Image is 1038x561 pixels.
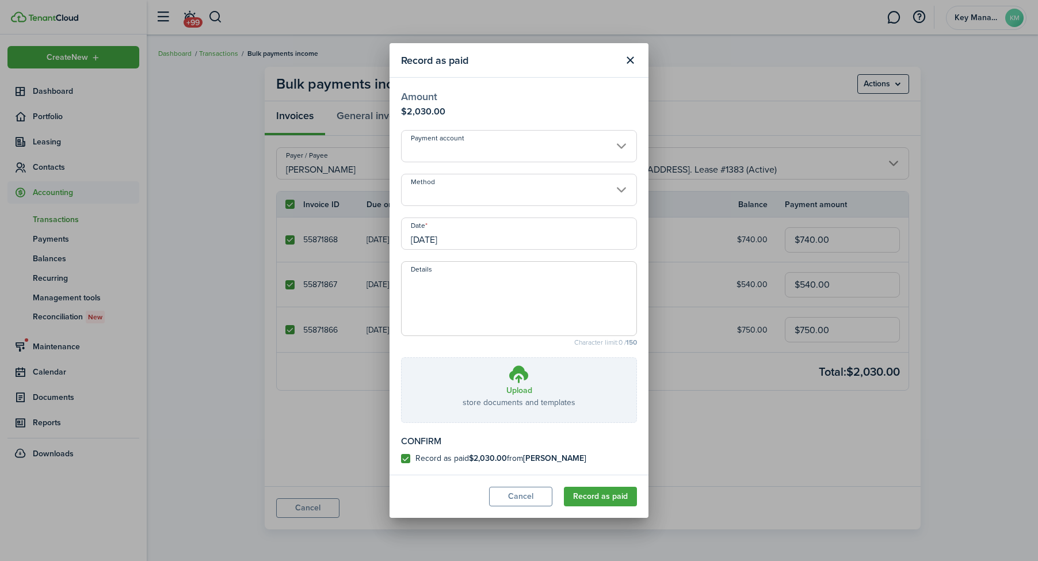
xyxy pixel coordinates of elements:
[401,454,586,463] label: Record as paid from
[489,487,552,506] button: Cancel
[626,337,637,348] b: 150
[469,452,507,464] b: $2,030.00
[401,217,637,250] input: mm/dd/yyyy
[401,339,637,346] small: Character limit: 0 /
[620,51,640,70] button: Close modal
[401,434,637,448] div: Confirm
[506,384,532,396] h3: Upload
[401,49,617,71] modal-title: Record as paid
[401,89,637,105] h6: Amount
[401,105,637,119] p: $2,030.00
[564,487,637,506] button: Record as paid
[523,452,586,464] b: [PERSON_NAME]
[463,396,575,409] p: store documents and templates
